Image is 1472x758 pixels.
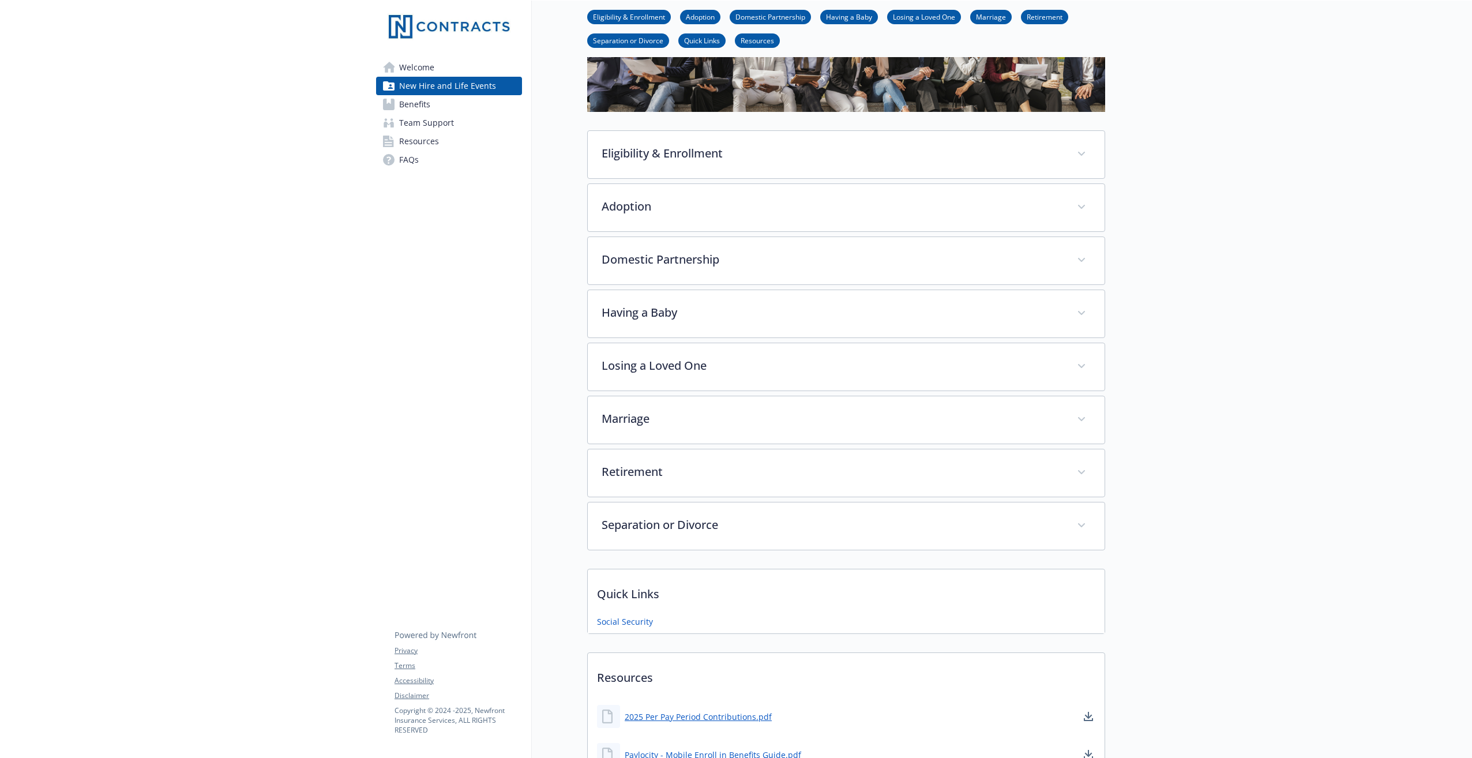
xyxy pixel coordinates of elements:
[588,653,1105,696] p: Resources
[399,114,454,132] span: Team Support
[587,35,669,46] a: Separation or Divorce
[588,396,1105,444] div: Marriage
[395,676,521,686] a: Accessibility
[1082,710,1095,723] a: download document
[376,77,522,95] a: New Hire and Life Events
[1021,11,1068,22] a: Retirement
[970,11,1012,22] a: Marriage
[399,95,430,114] span: Benefits
[399,151,419,169] span: FAQs
[395,646,521,656] a: Privacy
[376,114,522,132] a: Team Support
[602,357,1063,374] p: Losing a Loved One
[625,711,772,723] a: 2025 Per Pay Period Contributions.pdf
[602,463,1063,481] p: Retirement
[399,132,439,151] span: Resources
[730,11,811,22] a: Domestic Partnership
[399,58,434,77] span: Welcome
[588,502,1105,550] div: Separation or Divorce
[887,11,961,22] a: Losing a Loved One
[376,132,522,151] a: Resources
[678,35,726,46] a: Quick Links
[395,706,521,735] p: Copyright © 2024 - 2025 , Newfront Insurance Services, ALL RIGHTS RESERVED
[588,449,1105,497] div: Retirement
[602,516,1063,534] p: Separation or Divorce
[395,691,521,701] a: Disclaimer
[587,11,671,22] a: Eligibility & Enrollment
[588,131,1105,178] div: Eligibility & Enrollment
[588,184,1105,231] div: Adoption
[376,95,522,114] a: Benefits
[602,198,1063,215] p: Adoption
[602,304,1063,321] p: Having a Baby
[588,343,1105,391] div: Losing a Loved One
[820,11,878,22] a: Having a Baby
[680,11,720,22] a: Adoption
[395,661,521,671] a: Terms
[587,4,1105,112] img: new hire page banner
[588,290,1105,337] div: Having a Baby
[399,77,496,95] span: New Hire and Life Events
[602,145,1063,162] p: Eligibility & Enrollment
[588,237,1105,284] div: Domestic Partnership
[602,251,1063,268] p: Domestic Partnership
[376,151,522,169] a: FAQs
[588,569,1105,612] p: Quick Links
[602,410,1063,427] p: Marriage
[376,58,522,77] a: Welcome
[735,35,780,46] a: Resources
[597,616,653,628] a: Social Security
